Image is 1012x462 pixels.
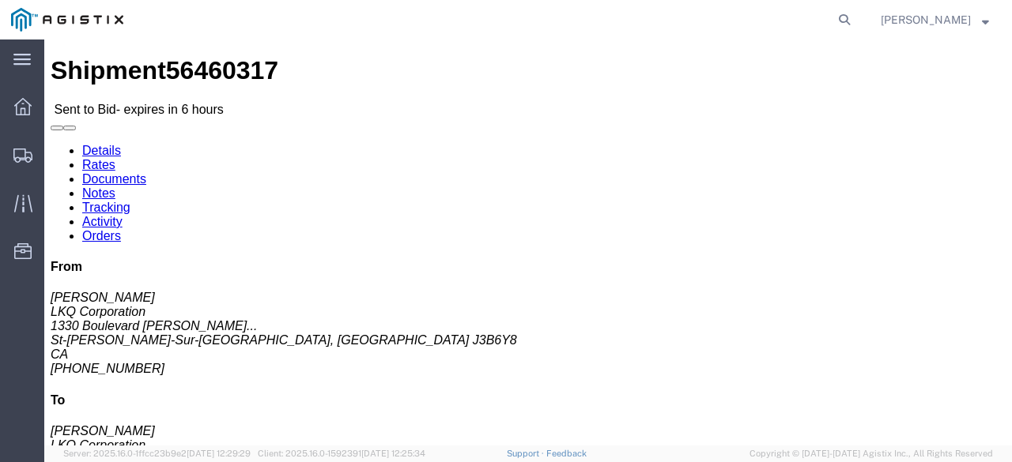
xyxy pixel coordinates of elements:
span: [DATE] 12:25:34 [361,449,425,458]
span: Server: 2025.16.0-1ffcc23b9e2 [63,449,251,458]
span: Mustafa Sheriff [881,11,971,28]
span: Copyright © [DATE]-[DATE] Agistix Inc., All Rights Reserved [750,447,993,460]
iframe: FS Legacy Container [44,39,1012,445]
span: Client: 2025.16.0-1592391 [258,449,425,458]
a: Support [507,449,546,458]
span: [DATE] 12:29:29 [187,449,251,458]
img: logo [11,8,123,32]
button: [PERSON_NAME] [880,10,990,29]
a: Feedback [546,449,587,458]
